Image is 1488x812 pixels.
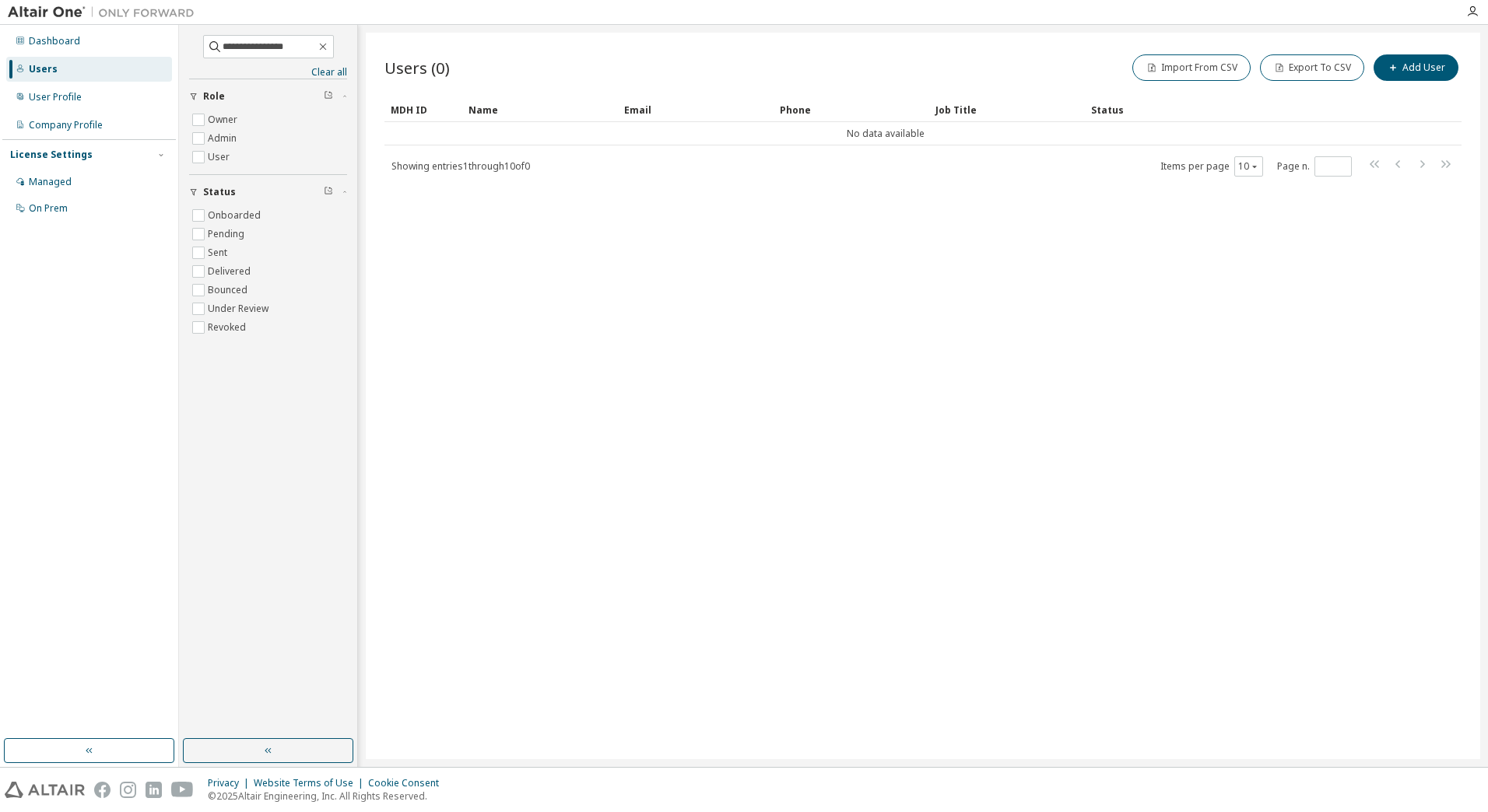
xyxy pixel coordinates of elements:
div: MDH ID [391,97,456,122]
div: Dashboard [29,35,80,47]
div: Status [1091,97,1381,122]
div: User Profile [29,91,82,103]
button: Export To CSV [1260,54,1364,81]
img: youtube.svg [171,782,194,798]
button: 10 [1238,160,1259,173]
a: Clear all [189,66,347,79]
p: © 2025 Altair Engineering, Inc. All Rights Reserved. [208,789,448,803]
td: No data available [384,122,1387,145]
span: Page n. [1277,156,1352,177]
label: Admin [208,129,240,148]
label: Bounced [208,281,251,299]
div: Cookie Consent [368,777,448,789]
span: Role [203,90,225,103]
img: facebook.svg [94,782,111,798]
span: Showing entries 1 through 10 of 0 [391,159,530,173]
img: Altair One [8,5,202,20]
button: Import From CSV [1132,54,1251,81]
label: Delivered [208,262,254,281]
label: Revoked [208,318,249,337]
div: Website Terms of Use [254,777,368,789]
div: Company Profile [29,119,103,131]
img: altair_logo.svg [5,782,85,798]
label: Sent [208,243,230,262]
label: Under Review [208,299,272,318]
button: Status [189,175,347,209]
label: Onboarded [208,206,264,225]
img: instagram.svg [120,782,136,798]
label: Pending [208,225,247,243]
button: Role [189,79,347,114]
label: User [208,148,233,166]
img: linkedin.svg [146,782,162,798]
span: Status [203,186,236,198]
div: Privacy [208,777,254,789]
button: Add User [1374,54,1458,81]
span: Items per page [1160,156,1263,177]
div: On Prem [29,202,68,215]
div: Email [624,97,767,122]
div: Name [469,97,612,122]
span: Clear filter [324,90,333,103]
div: Phone [780,97,923,122]
label: Owner [208,110,240,129]
div: License Settings [10,149,93,161]
span: Clear filter [324,186,333,198]
div: Job Title [935,97,1079,122]
span: Users (0) [384,57,450,79]
div: Managed [29,176,72,188]
div: Users [29,63,58,75]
